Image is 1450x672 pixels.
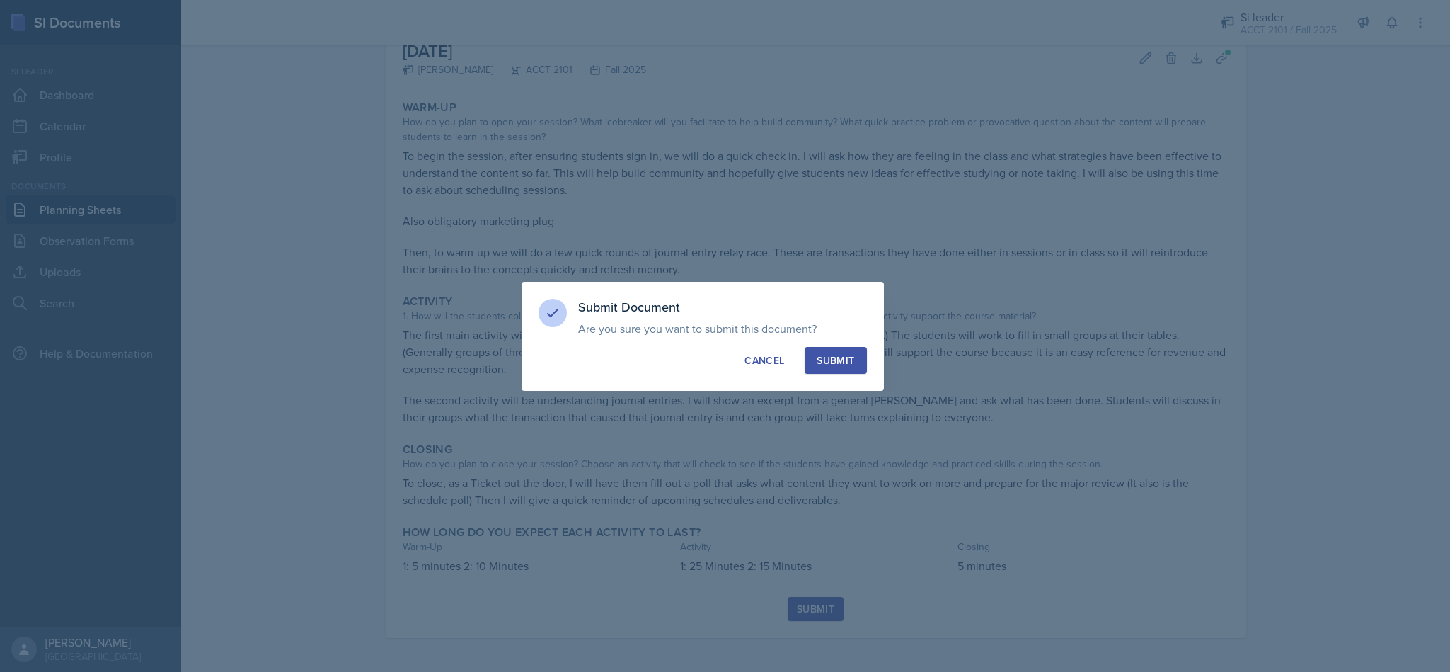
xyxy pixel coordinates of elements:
div: Cancel [744,353,784,368]
p: Are you sure you want to submit this document? [578,321,867,336]
button: Cancel [732,347,796,374]
button: Submit [805,347,866,374]
div: Submit [817,353,854,368]
h3: Submit Document [578,299,867,316]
